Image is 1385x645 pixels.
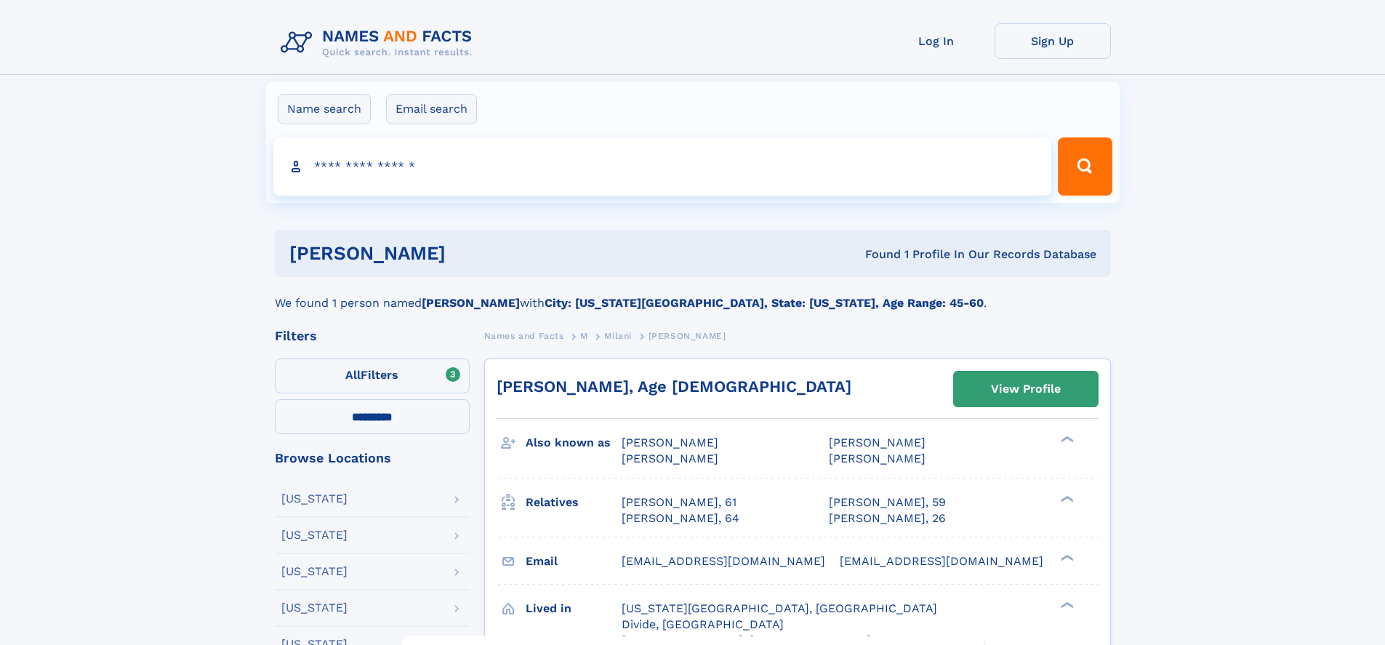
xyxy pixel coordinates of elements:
[829,494,946,510] a: [PERSON_NAME], 59
[622,554,825,568] span: [EMAIL_ADDRESS][DOMAIN_NAME]
[526,490,622,515] h3: Relatives
[484,326,564,345] a: Names and Facts
[275,277,1111,312] div: We found 1 person named with .
[526,596,622,621] h3: Lived in
[1057,435,1075,444] div: ❯
[622,510,739,526] a: [PERSON_NAME], 64
[622,436,718,449] span: [PERSON_NAME]
[275,329,470,342] div: Filters
[829,452,926,465] span: [PERSON_NAME]
[275,452,470,465] div: Browse Locations
[1057,494,1075,503] div: ❯
[422,296,520,310] b: [PERSON_NAME]
[580,331,588,341] span: M
[345,368,361,382] span: All
[1058,137,1112,196] button: Search Button
[526,549,622,574] h3: Email
[386,94,477,124] label: Email search
[1057,600,1075,609] div: ❯
[829,510,946,526] a: [PERSON_NAME], 26
[954,372,1098,406] a: View Profile
[655,247,1096,263] div: Found 1 Profile In Our Records Database
[604,326,632,345] a: Milani
[991,372,1061,406] div: View Profile
[604,331,632,341] span: Milani
[497,377,851,396] a: [PERSON_NAME], Age [DEMOGRAPHIC_DATA]
[829,436,926,449] span: [PERSON_NAME]
[273,137,1052,196] input: search input
[1057,553,1075,562] div: ❯
[878,23,995,59] a: Log In
[622,617,784,631] span: Divide, [GEOGRAPHIC_DATA]
[649,331,726,341] span: [PERSON_NAME]
[281,493,348,505] div: [US_STATE]
[545,296,984,310] b: City: [US_STATE][GEOGRAPHIC_DATA], State: [US_STATE], Age Range: 45-60
[580,326,588,345] a: M
[995,23,1111,59] a: Sign Up
[281,566,348,577] div: [US_STATE]
[840,554,1043,568] span: [EMAIL_ADDRESS][DOMAIN_NAME]
[275,23,484,63] img: Logo Names and Facts
[281,529,348,541] div: [US_STATE]
[526,430,622,455] h3: Also known as
[622,601,937,615] span: [US_STATE][GEOGRAPHIC_DATA], [GEOGRAPHIC_DATA]
[622,494,736,510] a: [PERSON_NAME], 61
[281,602,348,614] div: [US_STATE]
[275,358,470,393] label: Filters
[289,244,656,263] h1: [PERSON_NAME]
[622,452,718,465] span: [PERSON_NAME]
[278,94,371,124] label: Name search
